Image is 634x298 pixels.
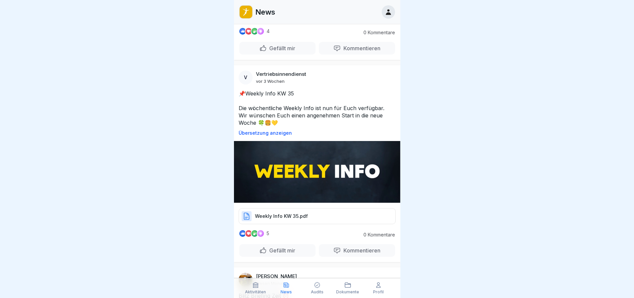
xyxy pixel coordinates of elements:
p: Aktivitäten [245,290,266,294]
p: News [281,290,292,294]
p: Kommentieren [341,247,380,254]
p: Profil [373,290,384,294]
p: News [255,8,275,16]
p: Gefällt mir [267,247,295,254]
p: 0 Kommentare [358,30,395,35]
p: Weekly Info KW 35.pdf [255,213,308,220]
p: Übersetzung anzeigen [239,130,396,136]
img: Post Image [234,141,400,203]
p: 5 [267,231,269,236]
p: Gefällt mir [267,45,295,52]
p: Audits [311,290,323,294]
p: Dokumente [336,290,359,294]
p: 0 Kommentare [358,232,395,237]
p: [PERSON_NAME] [256,273,297,279]
p: 📌Weekly Info KW 35 Die wöchentliche Weekly Info ist nun für Euch verfügbar. Wir wünschen Euch ein... [239,90,396,126]
p: 4 [267,29,270,34]
p: Kommentieren [341,45,380,52]
p: Vertriebsinnendienst [256,71,306,77]
img: oo2rwhh5g6mqyfqxhtbddxvd.png [240,6,252,18]
div: V [239,71,253,84]
p: vor 3 Wochen [256,78,285,84]
a: Weekly Info KW 35.pdf [239,216,396,223]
